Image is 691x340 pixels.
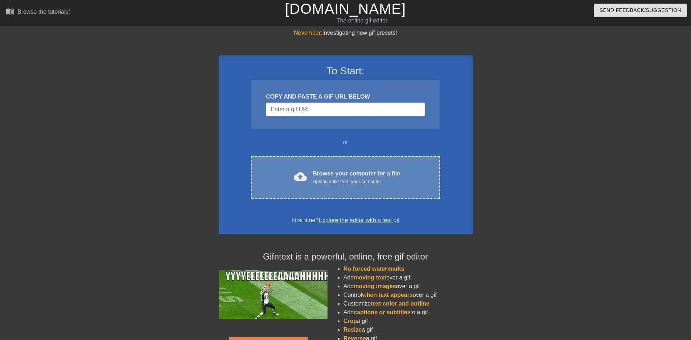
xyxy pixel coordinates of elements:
[344,291,473,299] li: Control over a gif
[344,308,473,317] li: Add to a gif
[344,299,473,308] li: Customize
[6,7,15,16] span: menu_book
[344,266,404,272] span: No forced watermarks
[234,16,490,25] div: The online gif editor
[285,1,406,17] a: [DOMAIN_NAME]
[219,252,473,262] h4: Gifntext is a powerful, online, free gif editor
[266,92,425,101] div: COPY AND PASTE A GIF URL BELOW
[354,309,410,315] span: captions or subtitles
[266,103,425,116] input: Username
[344,273,473,282] li: Add over a gif
[238,138,454,147] div: or
[219,29,473,37] div: Investigating new gif presets!
[313,178,400,185] div: Upload a file from your computer
[294,170,307,183] span: cloud_upload
[17,9,70,15] div: Browse the tutorials!
[228,65,463,77] h3: To Start:
[344,318,357,324] span: Crop
[318,217,399,223] a: Explore the editor with a test gif
[371,300,429,307] span: text color and outline
[313,169,400,185] div: Browse your computer for a file
[219,270,328,319] img: football_small.gif
[594,4,687,17] button: Send Feedback/Suggestion
[228,216,463,225] div: First time?
[600,6,681,15] span: Send Feedback/Suggestion
[344,282,473,291] li: Add over a gif
[6,7,70,18] a: Browse the tutorials!
[344,326,473,334] li: a gif
[354,274,386,281] span: moving text
[344,317,473,326] li: a gif
[344,327,362,333] span: Resize
[362,292,413,298] span: when text appears
[294,30,322,36] span: November:
[354,283,396,289] span: moving images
